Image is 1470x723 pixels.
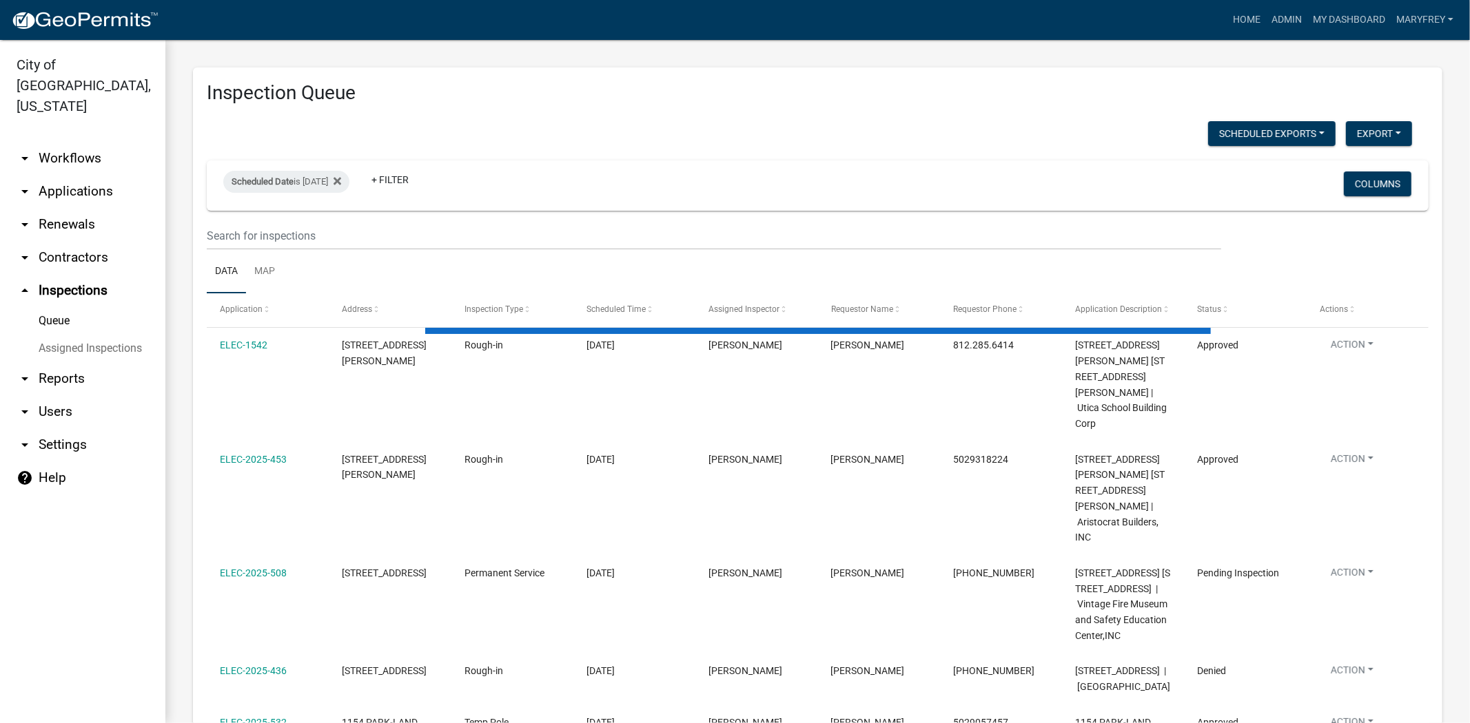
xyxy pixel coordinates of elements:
[223,171,349,193] div: is [DATE]
[586,337,682,353] div: [DATE]
[465,304,523,314] span: Inspection Type
[451,293,573,326] datatable-header-cell: Inspection Type
[953,567,1034,578] span: 502-639-8111
[1075,567,1170,641] span: 706 SPRING STREET 706 Spring Street | Vintage Fire Museum and Safety Education Center,INC
[246,250,283,294] a: Map
[940,293,1062,326] datatable-header-cell: Requestor Phone
[1075,304,1162,314] span: Application Description
[1198,454,1239,465] span: Approved
[1198,665,1227,676] span: Denied
[360,167,420,192] a: + Filter
[1307,7,1391,33] a: My Dashboard
[207,250,246,294] a: Data
[207,222,1221,250] input: Search for inspections
[465,339,503,350] span: Rough-in
[329,293,451,326] datatable-header-cell: Address
[17,470,33,486] i: help
[695,293,817,326] datatable-header-cell: Assigned Inspector
[207,81,1429,105] h3: Inspection Queue
[220,304,263,314] span: Application
[342,304,372,314] span: Address
[1346,121,1412,146] button: Export
[573,293,695,326] datatable-header-cell: Scheduled Time
[1266,7,1307,33] a: Admin
[831,454,905,465] span: Harold Satterly
[220,665,287,676] a: ELEC-2025-436
[1320,452,1385,472] button: Action
[708,454,782,465] span: Harold Satterly
[831,304,893,314] span: Requestor Name
[220,454,287,465] a: ELEC-2025-453
[953,454,1008,465] span: 5029318224
[17,370,33,387] i: arrow_drop_down
[17,249,33,266] i: arrow_drop_down
[1227,7,1266,33] a: Home
[342,454,427,481] span: 3210 ASHER WAY
[17,437,33,453] i: arrow_drop_down
[586,663,682,679] div: [DATE]
[207,293,329,326] datatable-header-cell: Application
[1184,293,1306,326] datatable-header-cell: Status
[1198,304,1222,314] span: Status
[708,339,782,350] span: Harold Satterly
[17,404,33,420] i: arrow_drop_down
[586,565,682,581] div: [DATE]
[1208,121,1336,146] button: Scheduled Exports
[342,567,427,578] span: 706 SPRING STREET
[220,339,267,350] a: ELEC-1542
[831,665,905,676] span: DAVID
[232,176,294,187] span: Scheduled Date
[831,567,905,578] span: Dennis Ettel
[831,339,905,350] span: Harold Satterly
[220,567,287,578] a: ELEC-2025-508
[586,452,682,468] div: [DATE]
[342,665,427,676] span: 202 TENTH STREET, EAST
[953,665,1034,676] span: 812-725-6178
[17,150,33,167] i: arrow_drop_down
[1307,293,1429,326] datatable-header-cell: Actions
[1075,665,1170,692] span: 202 TENTH STREET, EAST | Thorntons
[1320,565,1385,585] button: Action
[586,304,646,314] span: Scheduled Time
[17,216,33,233] i: arrow_drop_down
[708,567,782,578] span: Harold Satterly
[1320,304,1348,314] span: Actions
[708,304,779,314] span: Assigned Inspector
[1198,567,1280,578] span: Pending Inspection
[1320,337,1385,357] button: Action
[708,665,782,676] span: Harold Satterly
[953,339,1014,350] span: 812.285.6414
[465,665,503,676] span: Rough-in
[1320,663,1385,683] button: Action
[17,183,33,200] i: arrow_drop_down
[17,282,33,299] i: arrow_drop_up
[953,304,1017,314] span: Requestor Phone
[1075,454,1165,543] span: 3210 ASHER WAY 3210 Asher Way | Aristocrat Builders, INC
[1344,171,1411,196] button: Columns
[465,567,544,578] span: Permanent Service
[1062,293,1184,326] datatable-header-cell: Application Description
[1075,339,1167,429] span: 2315 ALLISON LANE 2315 Allison Lane | Utica School Building Corp
[817,293,939,326] datatable-header-cell: Requestor Name
[342,339,427,366] span: 2315 ALLISON LANE
[1391,7,1459,33] a: MaryFrey
[1198,339,1239,350] span: Approved
[465,454,503,465] span: Rough-in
